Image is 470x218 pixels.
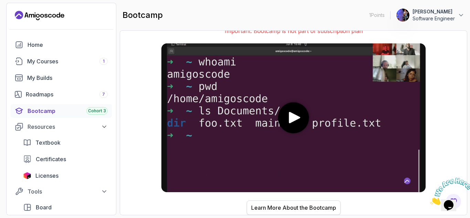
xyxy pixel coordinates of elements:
[11,104,112,118] a: bootcamp
[19,136,112,149] a: textbook
[3,3,45,30] img: Chat attention grabber
[103,59,105,64] span: 1
[11,71,112,85] a: builds
[161,27,426,35] p: Important: Bootcamp is not part of subscription plan
[11,38,112,52] a: home
[427,175,470,208] iframe: chat widget
[413,8,455,15] p: [PERSON_NAME]
[15,10,64,21] a: Landing page
[35,138,61,147] span: Textbook
[11,121,112,133] button: Resources
[35,172,58,180] span: Licenses
[11,54,112,68] a: courses
[27,57,108,65] div: My Courses
[27,74,108,82] div: My Builds
[23,172,31,179] img: jetbrains icon
[122,10,163,21] h2: bootcamp
[19,152,112,166] a: certificates
[251,204,336,212] div: Learn More About the Bootcamp
[396,8,464,22] button: user profile image[PERSON_NAME]Software Engineer
[11,185,112,198] button: Tools
[88,108,106,114] span: Cohort 3
[28,41,108,49] div: Home
[19,169,112,183] a: licenses
[36,155,66,163] span: Certificates
[102,92,105,97] span: 7
[19,200,112,214] a: board
[247,200,341,215] button: Learn More About the Bootcamp
[413,15,455,22] p: Software Engineer
[28,107,108,115] div: Bootcamp
[36,203,52,211] span: Board
[26,90,108,98] div: Roadmaps
[396,9,409,22] img: user profile image
[28,123,108,131] div: Resources
[28,187,108,196] div: Tools
[369,12,385,19] p: 1 Points
[11,87,112,101] a: roadmaps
